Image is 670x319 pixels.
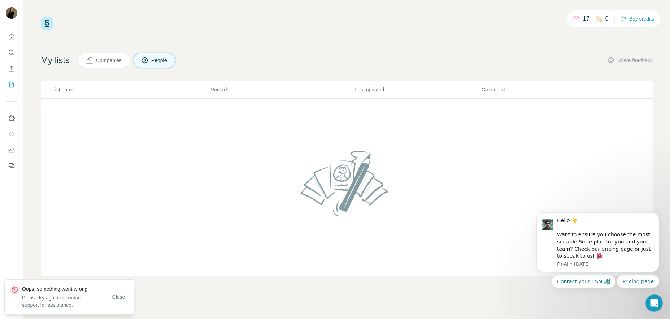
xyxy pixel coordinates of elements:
[6,46,17,59] button: Search
[583,14,589,23] p: 17
[621,14,654,24] button: Buy credits
[6,62,17,75] button: Enrich CSV
[107,290,130,303] button: Close
[526,189,670,299] iframe: Intercom notifications message
[607,57,653,64] button: Share feedback
[298,145,396,222] img: No lists found
[6,7,17,19] img: Avatar
[41,55,70,66] h4: My lists
[6,78,17,91] button: My lists
[6,112,17,125] button: Use Surfe on LinkedIn
[6,30,17,43] button: Quick start
[605,14,609,23] p: 0
[6,143,17,156] button: Dashboard
[151,57,168,64] span: People
[22,294,103,309] p: Please try again or contact support for assistance.
[210,86,354,93] p: Records
[482,86,607,93] p: Created at
[41,17,53,30] img: Surfe Logo
[22,285,103,293] p: Oops, something went wrong
[355,86,480,93] p: Last updated
[112,293,125,301] span: Close
[645,294,663,312] iframe: Intercom live chat
[52,86,210,93] p: List name
[6,128,17,141] button: Use Surfe API
[6,159,17,172] button: Feedback
[96,57,122,64] span: Companies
